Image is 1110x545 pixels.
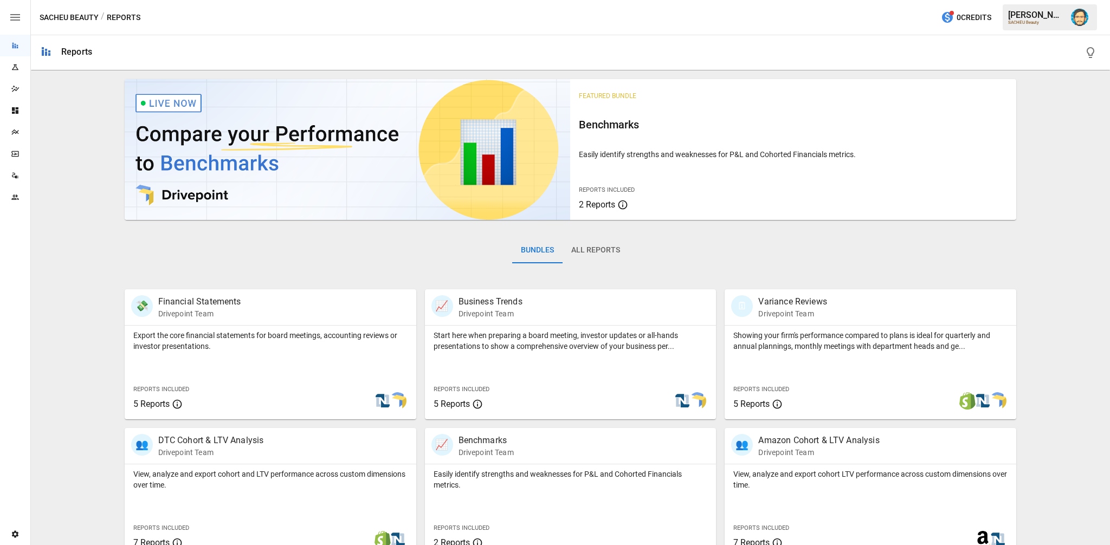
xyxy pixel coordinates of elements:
[731,295,753,317] div: 🗓
[389,392,406,410] img: smart model
[731,434,753,456] div: 👥
[61,47,92,57] div: Reports
[733,399,770,409] span: 5 Reports
[133,469,408,490] p: View, analyze and export cohort and LTV performance across custom dimensions over time.
[1071,9,1088,26] img: Dana Basken
[733,386,789,393] span: Reports Included
[459,308,522,319] p: Drivepoint Team
[434,386,489,393] span: Reports Included
[133,386,189,393] span: Reports Included
[512,237,563,263] button: Bundles
[431,434,453,456] div: 📈
[133,524,189,531] span: Reports Included
[434,524,489,531] span: Reports Included
[1008,20,1064,25] div: SACHEU Beauty
[158,434,264,447] p: DTC Cohort & LTV Analysis
[674,392,691,410] img: netsuite
[937,8,996,28] button: 0Credits
[579,116,1008,133] h6: Benchmarks
[579,199,615,210] span: 2 Reports
[133,399,170,409] span: 5 Reports
[733,330,1008,352] p: Showing your firm's performance compared to plans is ideal for quarterly and annual plannings, mo...
[974,392,991,410] img: netsuite
[158,295,241,308] p: Financial Statements
[957,11,991,24] span: 0 Credits
[579,92,636,100] span: Featured Bundle
[131,295,153,317] div: 💸
[579,149,1008,160] p: Easily identify strengths and weaknesses for P&L and Cohorted Financials metrics.
[459,434,514,447] p: Benchmarks
[989,392,1006,410] img: smart model
[374,392,391,410] img: netsuite
[459,447,514,458] p: Drivepoint Team
[434,469,708,490] p: Easily identify strengths and weaknesses for P&L and Cohorted Financials metrics.
[434,330,708,352] p: Start here when preparing a board meeting, investor updates or all-hands presentations to show a ...
[131,434,153,456] div: 👥
[40,11,99,24] button: SACHEU Beauty
[758,308,827,319] p: Drivepoint Team
[158,308,241,319] p: Drivepoint Team
[563,237,629,263] button: All Reports
[431,295,453,317] div: 📈
[101,11,105,24] div: /
[689,392,706,410] img: smart model
[959,392,976,410] img: shopify
[1008,10,1064,20] div: [PERSON_NAME]
[758,295,827,308] p: Variance Reviews
[758,434,879,447] p: Amazon Cohort & LTV Analysis
[758,447,879,458] p: Drivepoint Team
[733,469,1008,490] p: View, analyze and export cohort LTV performance across custom dimensions over time.
[125,79,571,220] img: video thumbnail
[133,330,408,352] p: Export the core financial statements for board meetings, accounting reviews or investor presentat...
[733,524,789,531] span: Reports Included
[158,447,264,458] p: Drivepoint Team
[1064,2,1095,33] button: Dana Basken
[459,295,522,308] p: Business Trends
[434,399,470,409] span: 5 Reports
[579,186,635,193] span: Reports Included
